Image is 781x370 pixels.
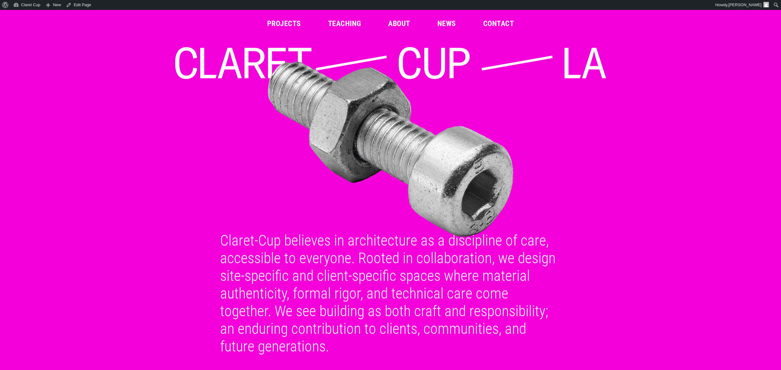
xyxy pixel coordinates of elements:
a: About [388,20,410,27]
a: Contact [483,20,514,27]
div: Claret-Cup believes in architecture as a discipline of care, accessible to everyone. Rooted in co... [213,232,569,355]
nav: Main Menu [267,20,514,27]
a: Projects [267,20,301,27]
a: News [437,20,456,27]
span: [PERSON_NAME] [728,2,761,7]
a: Teaching [328,20,361,27]
img: Metal screw with nut [173,57,609,242]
